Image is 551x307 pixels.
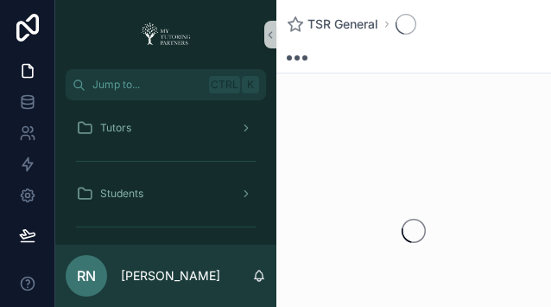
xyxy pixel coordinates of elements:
[121,267,220,285] p: [PERSON_NAME]
[77,265,96,286] span: RN
[66,178,266,209] a: Students
[209,76,240,93] span: Ctrl
[287,16,378,33] a: TSR General
[244,78,257,92] span: K
[66,69,266,100] button: Jump to...CtrlK
[136,21,196,48] img: App logo
[92,78,202,92] span: Jump to...
[100,187,143,201] span: Students
[66,112,266,144] a: Tutors
[100,121,131,135] span: Tutors
[307,16,378,33] span: TSR General
[55,100,276,245] div: scrollable content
